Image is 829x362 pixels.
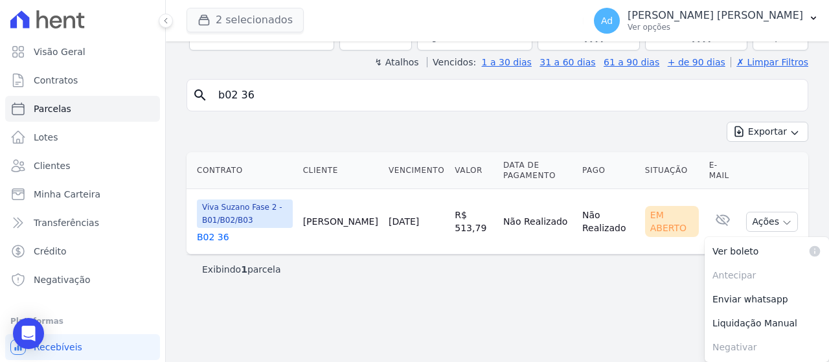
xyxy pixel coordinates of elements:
span: Recebíveis [34,341,82,354]
a: 31 a 60 dias [539,57,595,67]
span: Visão Geral [34,45,85,58]
b: 1 [241,264,247,275]
a: Transferências [5,210,160,236]
th: Contrato [187,152,298,189]
div: Open Intercom Messenger [13,318,44,349]
a: Recebíveis [5,334,160,360]
td: [PERSON_NAME] [298,189,383,255]
button: 2 selecionados [187,8,304,32]
span: Lotes [34,131,58,144]
input: Buscar por nome do lote ou do cliente [210,82,802,108]
button: Exportar [727,122,808,142]
span: Negativação [34,273,91,286]
a: Lotes [5,124,160,150]
p: Ver opções [628,22,803,32]
span: Viva Suzano Fase 2 - B01/B02/B03 [197,199,293,228]
div: Em Aberto [645,206,699,237]
span: Transferências [34,216,99,229]
a: 61 a 90 dias [604,57,659,67]
i: search [192,87,208,103]
a: ✗ Limpar Filtros [731,57,808,67]
a: Minha Carteira [5,181,160,207]
th: E-mail [704,152,742,189]
a: Crédito [5,238,160,264]
a: Ver boleto [705,240,829,264]
th: Pago [577,152,640,189]
td: Não Realizado [577,189,640,255]
a: + de 90 dias [668,57,725,67]
label: Vencidos: [427,57,476,67]
button: Ad [PERSON_NAME] [PERSON_NAME] Ver opções [584,3,829,39]
th: Vencimento [383,152,449,189]
span: Minha Carteira [34,188,100,201]
td: Não Realizado [498,189,577,255]
span: Parcelas [34,102,71,115]
td: R$ 513,79 [449,189,498,255]
a: Parcelas [5,96,160,122]
th: Valor [449,152,498,189]
a: Negativação [5,267,160,293]
div: Plataformas [10,313,155,329]
a: 1 a 30 dias [482,57,532,67]
a: Visão Geral [5,39,160,65]
span: Clientes [34,159,70,172]
a: Clientes [5,153,160,179]
p: [PERSON_NAME] [PERSON_NAME] [628,9,803,22]
a: [DATE] [389,216,419,227]
a: Contratos [5,67,160,93]
th: Data de Pagamento [498,152,577,189]
a: B02 36 [197,231,293,243]
label: ↯ Atalhos [374,57,418,67]
p: Exibindo parcela [202,263,281,276]
th: Cliente [298,152,383,189]
span: Crédito [34,245,67,258]
span: Contratos [34,74,78,87]
span: Ad [601,16,613,25]
button: Ações [746,212,798,232]
th: Situação [640,152,704,189]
